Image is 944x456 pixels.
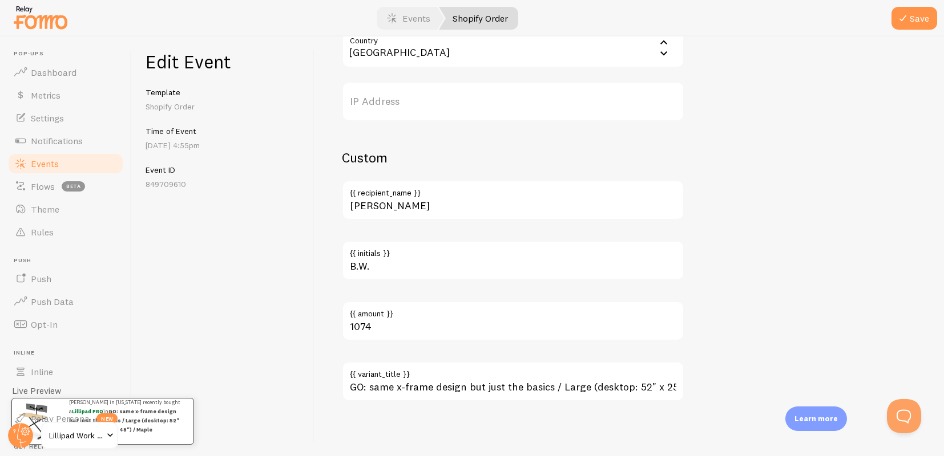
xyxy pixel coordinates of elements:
[31,181,55,192] span: Flows
[146,126,300,136] h5: Time of Event
[7,313,124,336] a: Opt-In
[342,241,684,260] label: {{ initials }}
[7,152,124,175] a: Events
[31,413,90,424] span: Relay Persona
[31,296,74,307] span: Push Data
[7,61,124,84] a: Dashboard
[146,101,300,112] p: Shopify Order
[49,429,103,442] span: Lillipad Work Solutions
[41,422,118,449] a: Lillipad Work Solutions
[31,319,58,330] span: Opt-In
[146,178,300,190] p: 849709610
[7,267,124,290] a: Push
[7,107,124,129] a: Settings
[785,406,847,431] div: Learn more
[7,198,124,221] a: Theme
[7,360,124,383] a: Inline
[7,290,124,313] a: Push Data
[7,407,124,430] a: Relay Persona new
[31,89,60,101] span: Metrics
[31,273,51,284] span: Push
[794,413,838,424] p: Learn more
[31,203,59,215] span: Theme
[342,82,684,121] label: IP Address
[342,149,684,166] h2: Custom
[7,175,124,198] a: Flows beta
[14,397,124,404] span: Relay Persona
[31,158,59,169] span: Events
[62,181,85,192] span: beta
[7,84,124,107] a: Metrics
[12,3,69,32] img: fomo-relay-logo-orange.svg
[146,87,300,97] h5: Template
[887,399,921,433] iframe: Help Scout Beacon - Open
[342,301,684,320] label: {{ amount }}
[7,129,124,152] a: Notifications
[146,50,300,74] h1: Edit Event
[14,50,124,58] span: Pop-ups
[31,112,64,124] span: Settings
[14,257,124,264] span: Push
[31,366,53,377] span: Inline
[146,140,300,151] p: [DATE] 4:55pm
[7,221,124,243] a: Rules
[31,67,76,78] span: Dashboard
[342,180,684,199] label: {{ recipient_name }}
[31,135,83,146] span: Notifications
[96,413,118,424] span: new
[14,349,124,357] span: Inline
[31,226,54,238] span: Rules
[342,361,684,381] label: {{ variant_title }}
[146,165,300,175] h5: Event ID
